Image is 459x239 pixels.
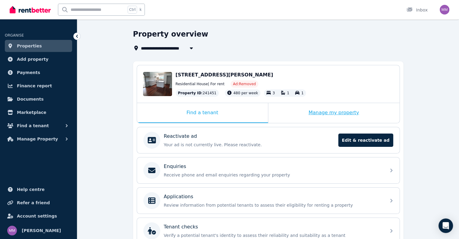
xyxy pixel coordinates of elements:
div: : 241451 [176,89,219,97]
span: Account settings [17,212,57,220]
span: Residential House | For rent [176,82,225,86]
a: Add property [5,53,72,65]
span: 1 [287,91,289,95]
a: Marketplace [5,106,72,118]
img: Mathilda Matthee [7,226,17,235]
span: Ad: Removed [233,82,256,86]
span: 480 per week [233,91,258,95]
span: 1 [301,91,304,95]
button: Find a tenant [5,120,72,132]
span: ORGANISE [5,33,24,37]
span: Ctrl [128,6,137,14]
h1: Property overview [133,29,208,39]
span: Finance report [17,82,52,89]
p: Reactivate ad [164,133,197,140]
a: Account settings [5,210,72,222]
span: Find a tenant [17,122,49,129]
p: Review information from potential tenants to assess their eligibility for renting a property [164,202,382,208]
a: Reactivate adYour ad is not currently live. Please reactivate.Edit & reactivate ad [137,127,400,153]
div: Find a tenant [137,103,268,123]
a: ApplicationsReview information from potential tenants to assess their eligibility for renting a p... [137,188,400,214]
p: Verify a potential tenant's identity to assess their reliability and suitability as a tenant [164,232,382,238]
img: RentBetter [10,5,51,14]
span: Property ID [178,91,202,95]
a: Help centre [5,183,72,195]
span: 3 [273,91,275,95]
span: Help centre [17,186,45,193]
div: Manage my property [268,103,400,123]
span: Properties [17,42,42,50]
img: Mathilda Matthee [440,5,449,15]
a: EnquiriesReceive phone and email enquiries regarding your property [137,157,400,183]
span: Manage Property [17,135,58,143]
span: Documents [17,95,44,103]
div: Open Intercom Messenger [438,218,453,233]
span: [STREET_ADDRESS][PERSON_NAME] [176,72,273,78]
a: Documents [5,93,72,105]
span: k [139,7,142,12]
p: Enquiries [164,163,186,170]
p: Tenant checks [164,223,198,231]
span: [PERSON_NAME] [22,227,61,234]
p: Your ad is not currently live. Please reactivate. [164,142,335,148]
span: Refer a friend [17,199,50,206]
div: Inbox [406,7,428,13]
span: Marketplace [17,109,46,116]
a: Payments [5,66,72,79]
a: Finance report [5,80,72,92]
span: Edit & reactivate ad [338,134,393,147]
p: Applications [164,193,193,200]
button: Manage Property [5,133,72,145]
p: Receive phone and email enquiries regarding your property [164,172,382,178]
span: Payments [17,69,40,76]
span: Add property [17,56,49,63]
a: Refer a friend [5,197,72,209]
a: Properties [5,40,72,52]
